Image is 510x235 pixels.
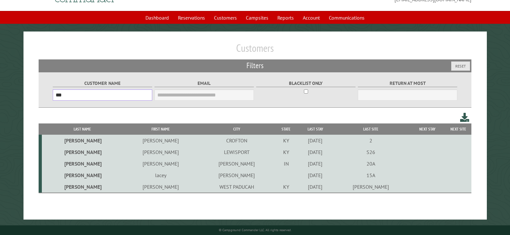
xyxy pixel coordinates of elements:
[299,172,332,178] div: [DATE]
[299,149,332,155] div: [DATE]
[274,12,298,24] a: Reports
[199,169,275,181] td: [PERSON_NAME]
[409,123,446,135] th: Next Stay
[446,123,471,135] th: Next Site
[39,42,471,59] h1: Customers
[256,80,356,87] label: Blacklist only
[275,158,298,169] td: IN
[53,80,153,87] label: Customer Name
[142,12,173,24] a: Dashboard
[358,80,458,87] label: Return at most
[333,181,409,193] td: [PERSON_NAME]
[154,80,254,87] label: Email
[199,181,275,193] td: WEST PADUCAH
[42,123,123,135] th: Last Name
[299,184,332,190] div: [DATE]
[333,158,409,169] td: 20A
[123,169,199,181] td: lacey
[460,112,469,123] a: Download this customer list (.csv)
[333,123,409,135] th: Last Site
[42,135,123,146] td: [PERSON_NAME]
[210,12,241,24] a: Customers
[174,12,209,24] a: Reservations
[39,59,471,72] h2: Filters
[333,146,409,158] td: S26
[199,146,275,158] td: LEWISPORT
[325,12,368,24] a: Communications
[123,123,199,135] th: First Name
[333,169,409,181] td: 15A
[275,146,298,158] td: KY
[42,169,123,181] td: [PERSON_NAME]
[42,146,123,158] td: [PERSON_NAME]
[298,123,333,135] th: Last Stay
[199,158,275,169] td: [PERSON_NAME]
[299,137,332,144] div: [DATE]
[123,135,199,146] td: [PERSON_NAME]
[199,123,275,135] th: City
[275,181,298,193] td: KY
[333,135,409,146] td: 2
[275,135,298,146] td: KY
[42,158,123,169] td: [PERSON_NAME]
[123,181,199,193] td: [PERSON_NAME]
[242,12,272,24] a: Campsites
[199,135,275,146] td: CROFTON
[299,160,332,167] div: [DATE]
[42,181,123,193] td: [PERSON_NAME]
[299,12,324,24] a: Account
[451,61,470,71] button: Reset
[123,158,199,169] td: [PERSON_NAME]
[275,123,298,135] th: State
[219,228,292,232] small: © Campground Commander LLC. All rights reserved.
[123,146,199,158] td: [PERSON_NAME]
